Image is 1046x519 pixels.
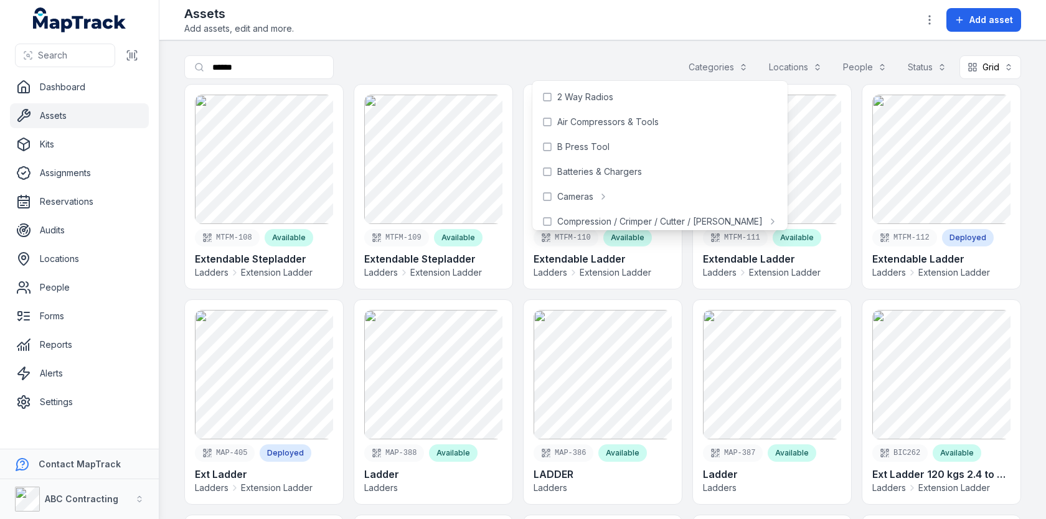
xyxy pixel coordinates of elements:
[10,304,149,329] a: Forms
[900,55,954,79] button: Status
[946,8,1021,32] button: Add asset
[39,459,121,469] strong: Contact MapTrack
[38,49,67,62] span: Search
[835,55,895,79] button: People
[45,493,118,504] strong: ABC Contracting
[557,190,593,203] span: Cameras
[681,55,756,79] button: Categories
[10,75,149,100] a: Dashboard
[10,103,149,128] a: Assets
[959,55,1021,79] button: Grid
[10,189,149,214] a: Reservations
[969,14,1013,26] span: Add asset
[557,141,610,153] span: B Press Tool
[10,161,149,185] a: Assignments
[557,91,613,103] span: 2 Way Radios
[10,332,149,357] a: Reports
[557,116,659,128] span: Air Compressors & Tools
[761,55,830,79] button: Locations
[557,215,763,228] span: Compression / Crimper / Cutter / [PERSON_NAME]
[10,275,149,300] a: People
[10,361,149,386] a: Alerts
[184,22,294,35] span: Add assets, edit and more.
[184,5,294,22] h2: Assets
[10,218,149,243] a: Audits
[10,246,149,271] a: Locations
[15,44,115,67] button: Search
[557,166,642,178] span: Batteries & Chargers
[10,132,149,157] a: Kits
[33,7,126,32] a: MapTrack
[10,390,149,414] a: Settings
